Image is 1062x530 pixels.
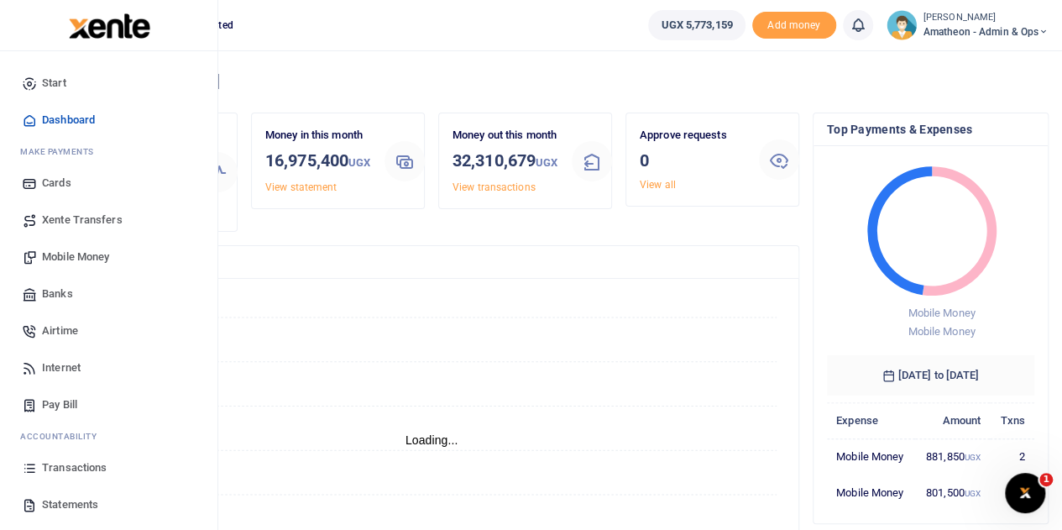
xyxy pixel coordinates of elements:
[640,148,745,173] h3: 0
[29,145,94,158] span: ake Payments
[13,239,204,275] a: Mobile Money
[405,433,458,447] text: Loading...
[661,17,732,34] span: UGX 5,773,159
[13,312,204,349] a: Airtime
[752,12,836,39] li: Toup your wallet
[887,10,1049,40] a: profile-user [PERSON_NAME] Amatheon - Admin & Ops
[915,438,990,475] td: 881,850
[965,453,981,462] small: UGX
[827,402,915,438] th: Expense
[13,65,204,102] a: Start
[827,475,915,510] td: Mobile Money
[453,148,558,176] h3: 32,310,679
[42,249,109,265] span: Mobile Money
[13,449,204,486] a: Transactions
[265,181,337,193] a: View statement
[42,212,123,228] span: Xente Transfers
[887,10,917,40] img: profile-user
[265,148,371,176] h3: 16,975,400
[13,423,204,449] li: Ac
[908,325,975,338] span: Mobile Money
[827,355,1034,396] h6: [DATE] to [DATE]
[13,386,204,423] a: Pay Bill
[64,72,1049,91] h4: Hello [PERSON_NAME]
[13,486,204,523] a: Statements
[453,127,558,144] p: Money out this month
[69,13,150,39] img: logo-large
[536,156,557,169] small: UGX
[923,11,1049,25] small: [PERSON_NAME]
[990,402,1034,438] th: Txns
[915,475,990,510] td: 801,500
[348,156,370,169] small: UGX
[13,349,204,386] a: Internet
[990,475,1034,510] td: 1
[1039,473,1053,486] span: 1
[42,396,77,413] span: Pay Bill
[827,120,1034,139] h4: Top Payments & Expenses
[42,496,98,513] span: Statements
[13,139,204,165] li: M
[67,18,150,31] a: logo-small logo-large logo-large
[42,175,71,192] span: Cards
[13,202,204,239] a: Xente Transfers
[42,112,95,129] span: Dashboard
[990,438,1034,475] td: 2
[648,10,745,40] a: UGX 5,773,159
[1005,473,1045,513] iframe: Intercom live chat
[923,24,1049,39] span: Amatheon - Admin & Ops
[42,75,66,92] span: Start
[640,127,745,144] p: Approve requests
[827,438,915,475] td: Mobile Money
[265,127,371,144] p: Money in this month
[33,430,97,443] span: countability
[13,102,204,139] a: Dashboard
[42,286,73,302] span: Banks
[42,323,78,339] span: Airtime
[78,253,785,271] h4: Transactions Overview
[641,10,751,40] li: Wallet ballance
[908,307,975,319] span: Mobile Money
[752,12,836,39] span: Add money
[13,165,204,202] a: Cards
[13,275,204,312] a: Banks
[42,359,81,376] span: Internet
[752,18,836,30] a: Add money
[453,181,536,193] a: View transactions
[915,402,990,438] th: Amount
[640,179,676,191] a: View all
[42,459,107,476] span: Transactions
[965,489,981,498] small: UGX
